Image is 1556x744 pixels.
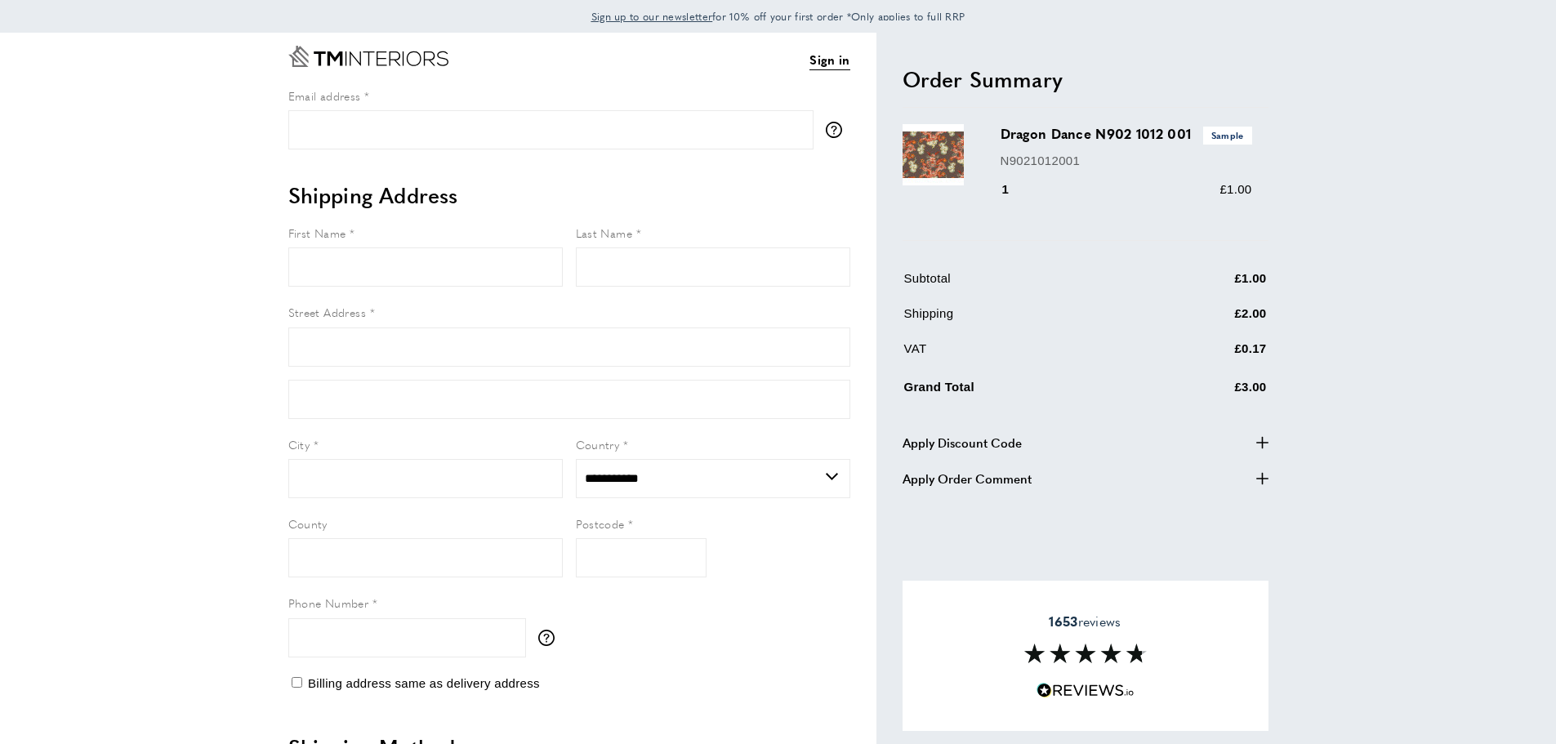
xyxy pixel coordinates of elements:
[904,339,1153,371] td: VAT
[292,677,302,688] input: Billing address same as delivery address
[809,50,849,70] a: Sign in
[591,9,965,24] span: for 10% off your first order *Only applies to full RRP
[904,304,1153,336] td: Shipping
[288,180,850,210] h2: Shipping Address
[1001,180,1032,199] div: 1
[1154,339,1267,371] td: £0.17
[576,225,633,241] span: Last Name
[1001,124,1252,144] h3: Dragon Dance N902 1012 001
[576,515,625,532] span: Postcode
[1049,613,1121,630] span: reviews
[591,8,713,25] a: Sign up to our newsletter
[1001,151,1252,171] p: N9021012001
[1037,683,1135,698] img: Reviews.io 5 stars
[1049,612,1077,630] strong: 1653
[1154,269,1267,301] td: £1.00
[1219,182,1251,196] span: £1.00
[903,65,1268,94] h2: Order Summary
[904,269,1153,301] td: Subtotal
[538,630,563,646] button: More information
[288,436,310,452] span: City
[903,433,1022,452] span: Apply Discount Code
[1203,127,1252,144] span: Sample
[1154,374,1267,409] td: £3.00
[826,122,850,138] button: More information
[1024,644,1147,663] img: Reviews section
[904,374,1153,409] td: Grand Total
[288,304,367,320] span: Street Address
[288,87,361,104] span: Email address
[1154,304,1267,336] td: £2.00
[903,469,1032,488] span: Apply Order Comment
[591,9,713,24] span: Sign up to our newsletter
[288,225,346,241] span: First Name
[903,124,964,185] img: Dragon Dance N902 1012 001
[288,46,448,67] a: Go to Home page
[576,436,620,452] span: Country
[288,515,328,532] span: County
[308,676,540,690] span: Billing address same as delivery address
[288,595,369,611] span: Phone Number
